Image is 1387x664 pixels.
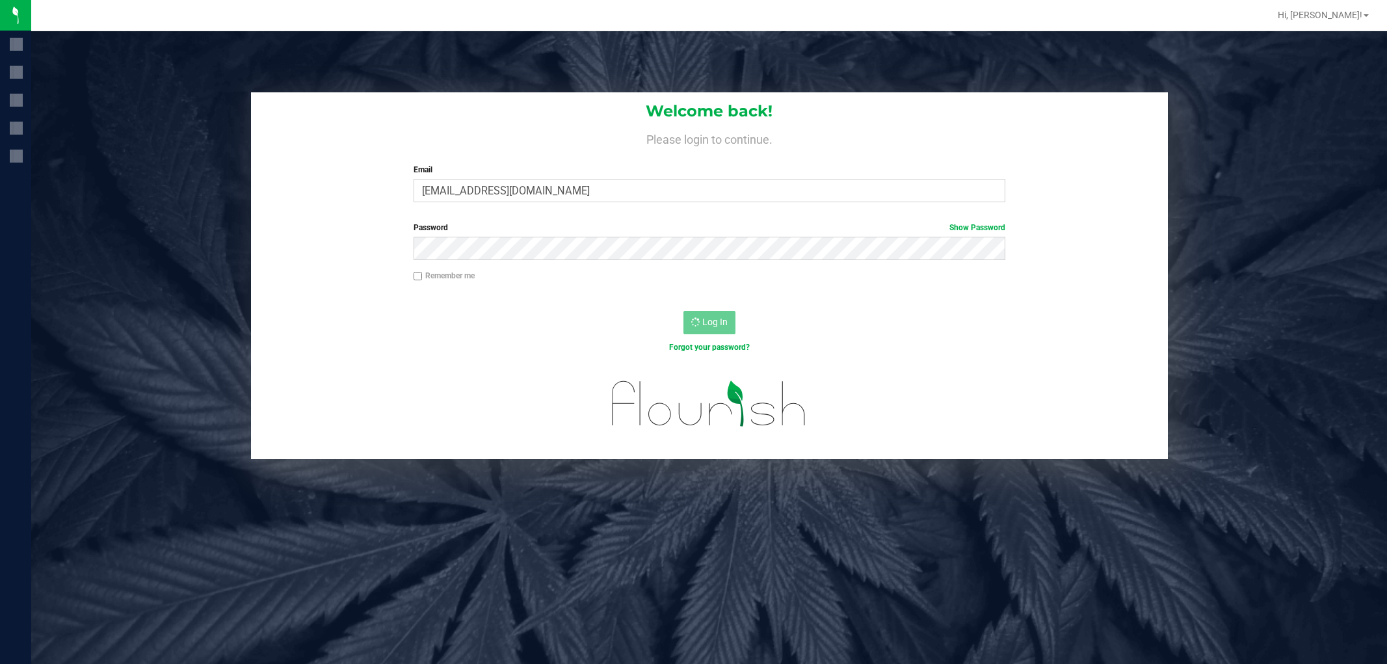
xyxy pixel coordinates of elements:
button: Log In [683,311,735,334]
input: Remember me [414,272,423,281]
img: flourish_logo.svg [594,367,824,440]
a: Forgot your password? [669,343,750,352]
label: Remember me [414,270,475,282]
span: Hi, [PERSON_NAME]! [1278,10,1362,20]
label: Email [414,164,1005,176]
span: Password [414,223,448,232]
h1: Welcome back! [251,103,1168,120]
a: Show Password [949,223,1005,232]
span: Log In [702,317,728,327]
h4: Please login to continue. [251,130,1168,146]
